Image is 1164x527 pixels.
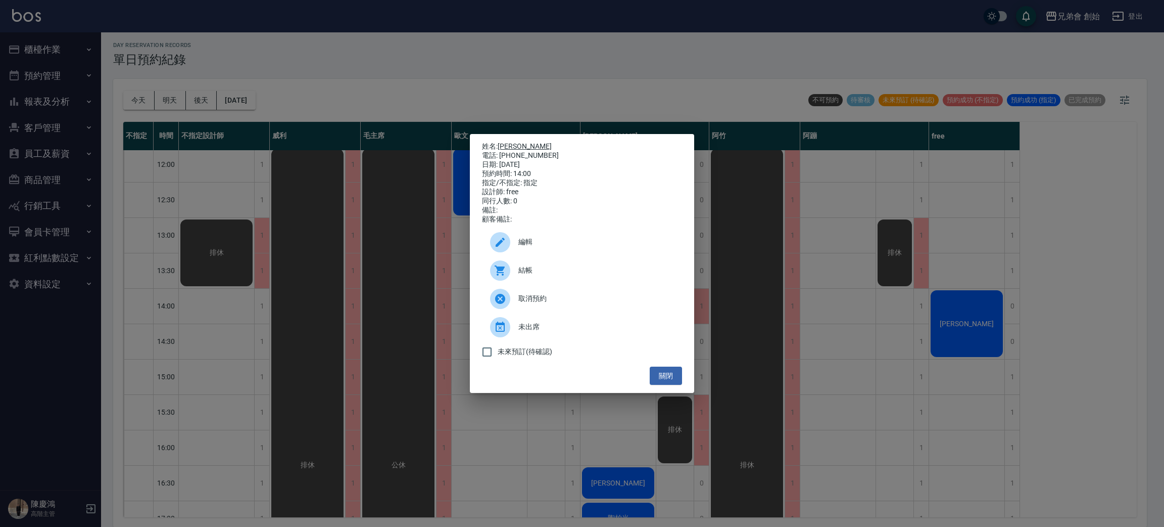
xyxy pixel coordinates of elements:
[482,197,682,206] div: 同行人數: 0
[482,160,682,169] div: 日期: [DATE]
[498,142,552,150] a: [PERSON_NAME]
[482,206,682,215] div: 備註:
[482,169,682,179] div: 預約時間: 14:00
[482,215,682,224] div: 顧客備註:
[482,179,682,188] div: 指定/不指定: 指定
[482,313,682,341] div: 未出席
[482,285,682,313] div: 取消預約
[482,142,682,151] p: 姓名:
[518,237,674,247] span: 編輯
[518,265,674,276] span: 結帳
[518,293,674,304] span: 取消預約
[650,367,682,385] button: 關閉
[482,188,682,197] div: 設計師: free
[482,228,682,256] div: 編輯
[482,151,682,160] div: 電話: [PHONE_NUMBER]
[498,346,552,357] span: 未來預訂(待確認)
[518,322,674,332] span: 未出席
[482,256,682,285] a: 結帳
